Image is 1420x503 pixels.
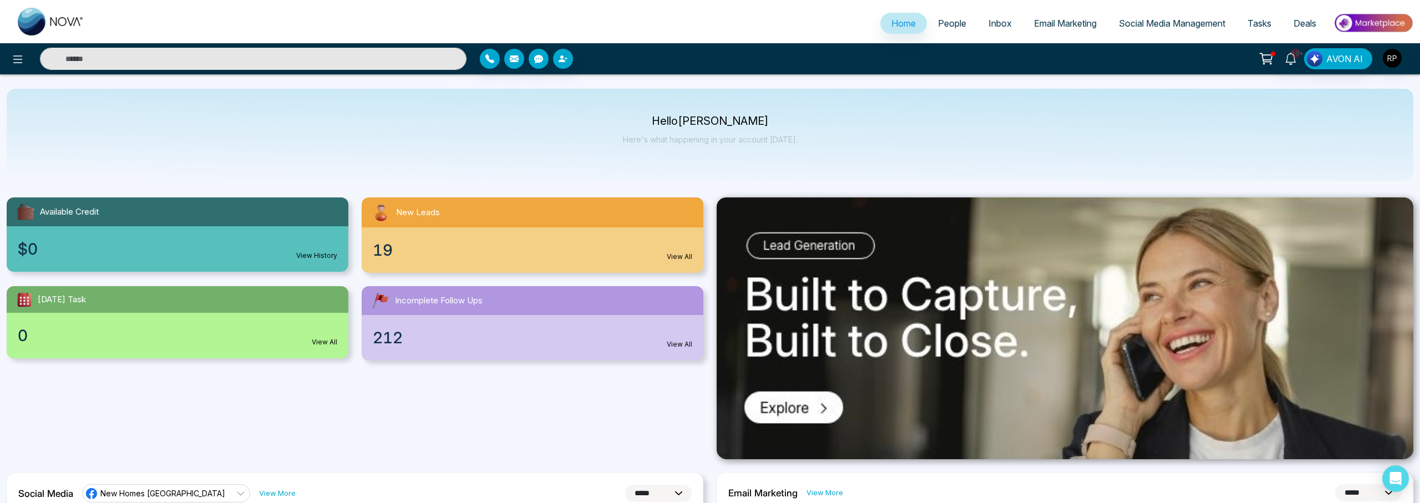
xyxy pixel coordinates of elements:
[938,18,966,29] span: People
[1023,13,1108,34] a: Email Marketing
[1333,11,1413,35] img: Market-place.gif
[18,324,28,347] span: 0
[373,326,403,349] span: 212
[16,202,35,222] img: availableCredit.svg
[1382,465,1409,492] div: Open Intercom Messenger
[355,286,710,360] a: Incomplete Follow Ups212View All
[667,252,692,262] a: View All
[1383,49,1402,68] img: User Avatar
[1119,18,1225,29] span: Social Media Management
[623,116,798,126] p: Hello [PERSON_NAME]
[100,488,225,499] span: New Homes [GEOGRAPHIC_DATA]
[18,237,38,261] span: $0
[16,291,33,308] img: todayTask.svg
[717,197,1413,459] img: .
[623,135,798,144] p: Here's what happening in your account [DATE].
[927,13,977,34] a: People
[371,291,390,311] img: followUps.svg
[1291,48,1301,58] span: 10+
[1236,13,1282,34] a: Tasks
[38,293,86,306] span: [DATE] Task
[1108,13,1236,34] a: Social Media Management
[259,488,296,499] a: View More
[18,488,73,499] h2: Social Media
[1294,18,1316,29] span: Deals
[880,13,927,34] a: Home
[1277,48,1304,68] a: 10+
[1307,51,1322,67] img: Lead Flow
[977,13,1023,34] a: Inbox
[312,337,337,347] a: View All
[355,197,710,273] a: New Leads19View All
[40,206,99,219] span: Available Credit
[296,251,337,261] a: View History
[728,487,798,499] h2: Email Marketing
[891,18,916,29] span: Home
[1304,48,1372,69] button: AVON AI
[395,294,483,307] span: Incomplete Follow Ups
[1326,52,1363,65] span: AVON AI
[396,206,440,219] span: New Leads
[1034,18,1097,29] span: Email Marketing
[988,18,1012,29] span: Inbox
[807,487,843,498] a: View More
[667,339,692,349] a: View All
[18,8,84,35] img: Nova CRM Logo
[373,238,393,262] span: 19
[1282,13,1327,34] a: Deals
[1247,18,1271,29] span: Tasks
[371,202,392,223] img: newLeads.svg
